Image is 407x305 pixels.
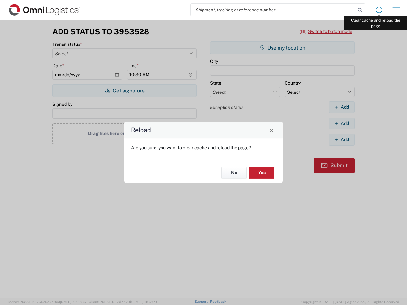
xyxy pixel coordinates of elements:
p: Are you sure, you want to clear cache and reload the page? [131,145,276,151]
input: Shipment, tracking or reference number [191,4,355,16]
button: Close [267,125,276,134]
h4: Reload [131,125,151,135]
button: No [221,167,247,179]
button: Yes [249,167,274,179]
